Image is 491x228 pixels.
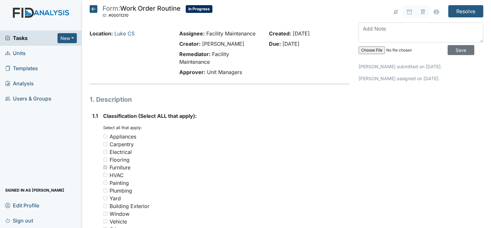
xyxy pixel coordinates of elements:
[103,204,107,208] input: Building Exterior
[110,179,129,187] div: Painting
[103,13,108,18] span: ID:
[206,30,255,37] span: Facility Maintenance
[282,41,299,47] span: [DATE]
[359,63,483,70] p: [PERSON_NAME] submitted on [DATE].
[110,148,132,156] div: Electrical
[110,202,149,210] div: Building Exterior
[109,13,129,18] span: #00011210
[103,188,107,193] input: Plumbing
[110,140,134,148] div: Carpentry
[179,30,205,37] strong: Assignee:
[359,75,483,82] p: [PERSON_NAME] assigned on [DATE].
[103,5,181,19] div: Work Order Routine
[103,134,107,138] input: Appliances
[103,173,107,177] input: HVAC
[110,156,129,164] div: Flooring
[179,69,205,75] strong: Approver:
[103,196,107,200] input: Yard
[179,51,210,57] strong: Remediator:
[5,48,26,58] span: Units
[5,94,51,104] span: Users & Groups
[5,200,39,210] span: Edit Profile
[110,133,136,140] div: Appliances
[90,95,349,104] h1: 1. Description
[103,5,120,12] span: Form:
[103,142,107,146] input: Carpentry
[110,218,127,225] div: Vehicle
[103,150,107,154] input: Electrical
[186,5,212,13] span: In Progress
[103,181,107,185] input: Painting
[5,79,34,89] span: Analysis
[5,215,33,225] span: Sign out
[448,45,474,55] input: Save
[269,41,281,47] strong: Due:
[58,33,77,43] button: New
[179,41,201,47] strong: Creator:
[103,125,142,130] small: Select all that apply:
[110,195,121,202] div: Yard
[448,5,483,17] input: Resolve
[103,165,107,169] input: Furniture
[110,171,124,179] div: HVAC
[110,187,132,195] div: Plumbing
[5,63,38,73] span: Templates
[207,69,242,75] span: Unit Managers
[202,41,244,47] span: [PERSON_NAME]
[114,30,135,37] a: Luke CS
[110,210,129,218] div: Window
[5,185,64,195] span: Signed in as [PERSON_NAME]
[90,30,113,37] strong: Location:
[103,219,107,223] input: Vehicle
[269,30,291,37] strong: Created:
[110,164,130,171] div: Furniture
[103,113,197,119] span: Classification (Select ALL that apply):
[103,212,107,216] input: Window
[103,157,107,162] input: Flooring
[293,30,310,37] span: [DATE]
[5,34,58,42] a: Tasks
[92,112,98,120] label: 1.1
